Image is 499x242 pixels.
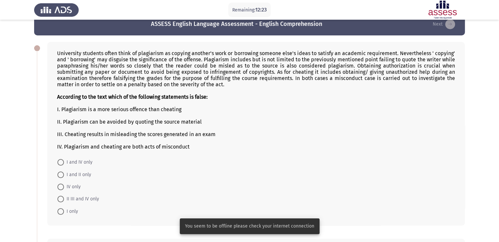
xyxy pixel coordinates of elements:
span: II III and IV only [64,195,99,203]
p: Remaining: [232,6,267,14]
span: You seem to be offline please check your internet connection [185,223,314,230]
span: 12:23 [255,7,267,13]
img: Assessment logo of ASSESS English Advanced [420,1,465,19]
div: IV. Plagiarism and cheating are both acts of misconduct [57,144,455,150]
span: I and IV only [64,158,93,166]
div: University students often think of plagiarism as copying another's work or borrowing someone else... [57,50,455,150]
span: I and II only [64,171,91,179]
span: IV only [64,183,81,191]
b: According to the text which of the following statements is false: [57,94,208,100]
span: I only [64,208,78,215]
div: II. Plagiarism can be avoided by quoting the source material [57,119,455,125]
button: load next page [431,19,457,30]
div: I. Plagiarism is a more serious offence than cheating [57,106,455,112]
div: III. Cheating results in misleading the scores generated in an exam [57,131,455,137]
h3: ASSESS English Language Assessment - English Comprehension [151,20,322,28]
img: Assess Talent Management logo [34,1,79,19]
